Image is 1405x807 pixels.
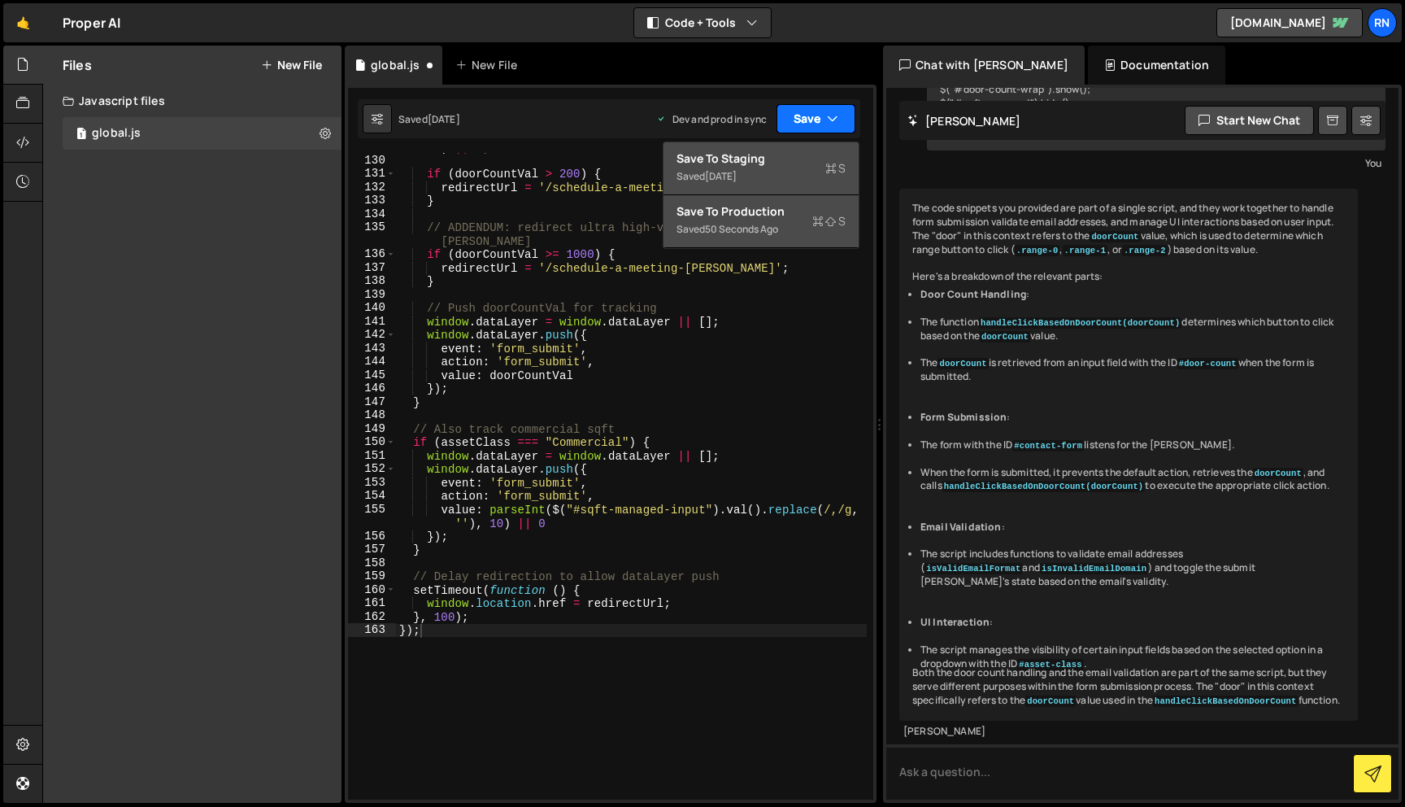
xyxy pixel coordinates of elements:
li: : [920,288,1345,302]
strong: Door Count Handling [920,287,1026,301]
div: 135 [348,220,396,247]
button: New File [261,59,322,72]
li: : [920,616,1345,630]
div: [PERSON_NAME] [903,725,1354,739]
a: [DOMAIN_NAME] [1216,8,1363,37]
li: : [920,521,1345,534]
div: [DATE] [705,169,737,183]
a: RN [1368,8,1397,37]
div: 137 [348,261,396,275]
strong: Form Submission [920,410,1007,424]
code: isValidEmailFormat [924,563,1022,574]
div: The code snippets you provided are part of a single script, and they work together to handle form... [899,189,1358,720]
div: Chat with [PERSON_NAME] [883,46,1085,85]
span: 1 [76,129,86,142]
li: The script includes functions to validate email addresses ( and ) and toggle the submit [PERSON_N... [920,547,1345,588]
div: 144 [348,355,396,369]
div: Save to Staging [676,150,846,167]
span: S [812,213,846,229]
div: 145 [348,369,396,382]
li: The is retrieved from an input field with the ID when the form is submitted. [920,356,1345,384]
div: Javascript files [43,85,341,117]
div: 50 seconds ago [705,222,778,236]
div: You [931,155,1381,172]
code: #contact-form [1012,440,1084,451]
li: : [920,411,1345,425]
div: global.js [92,126,141,141]
code: doorCount [980,331,1030,342]
div: Saved [676,220,846,239]
div: 153 [348,476,396,490]
div: 155 [348,503,396,530]
div: Documentation [1088,46,1225,85]
div: 134 [348,207,396,221]
div: global.js [371,57,420,73]
li: The script manages the visibility of certain input fields based on the selected option in a dropd... [920,643,1345,671]
div: 147 [348,395,396,409]
div: 148 [348,408,396,422]
div: 150 [348,435,396,449]
li: The function determines which button to click based on the value. [920,316,1345,343]
code: .range-2 [1122,245,1168,256]
div: Dev and prod in sync [656,112,767,126]
code: doorCount [1090,231,1140,242]
div: 130 [348,154,396,168]
div: 142 [348,328,396,342]
code: doorCount [1253,468,1303,479]
li: The form with the ID listens for the [PERSON_NAME]. [920,438,1345,452]
div: [DATE] [428,112,460,126]
div: 160 [348,583,396,597]
button: Save to ProductionS Saved50 seconds ago [663,195,859,248]
code: #door-count [1177,358,1238,369]
div: 133 [348,194,396,207]
code: handleClickBasedOnDoorCount(doorCount) [979,317,1182,329]
div: 6625/12710.js [63,117,341,150]
div: 156 [348,530,396,543]
li: When the form is submitted, it prevents the default action, retrieves the , and calls to execute ... [920,466,1345,494]
div: 157 [348,543,396,556]
code: handleClickBasedOnDoorCount [1153,696,1298,707]
code: .range-0 [1015,245,1060,256]
div: 163 [348,623,396,637]
strong: Email Validation [920,520,1002,534]
div: 154 [348,489,396,503]
h2: Files [63,56,92,74]
div: Save to Production [676,203,846,220]
code: .range-1 [1063,245,1108,256]
div: Proper AI [63,13,120,33]
button: Start new chat [1185,106,1314,135]
div: 161 [348,596,396,610]
button: Code + Tools [634,8,771,37]
code: doorCount [1025,696,1076,707]
div: 159 [348,569,396,583]
button: Save [776,104,855,133]
div: 132 [348,181,396,194]
div: Saved [676,167,846,186]
div: 146 [348,382,396,395]
code: doorCount [937,358,988,369]
code: isInvalidEmailDomain [1040,563,1148,574]
div: 138 [348,274,396,288]
div: 141 [348,315,396,329]
h2: [PERSON_NAME] [907,113,1020,129]
strong: UI Interaction [920,615,990,629]
button: Save to StagingS Saved[DATE] [663,142,859,195]
div: 140 [348,301,396,315]
a: 🤙 [3,3,43,42]
div: 149 [348,422,396,436]
div: 139 [348,288,396,302]
div: 136 [348,247,396,261]
div: 152 [348,462,396,476]
div: 143 [348,342,396,356]
code: handleClickBasedOnDoorCount(doorCount) [942,481,1146,492]
div: 158 [348,556,396,570]
div: 131 [348,167,396,181]
div: 151 [348,449,396,463]
div: New File [455,57,524,73]
code: #asset-class [1017,659,1084,670]
span: S [825,160,846,177]
div: 162 [348,610,396,624]
div: Saved [398,112,460,126]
